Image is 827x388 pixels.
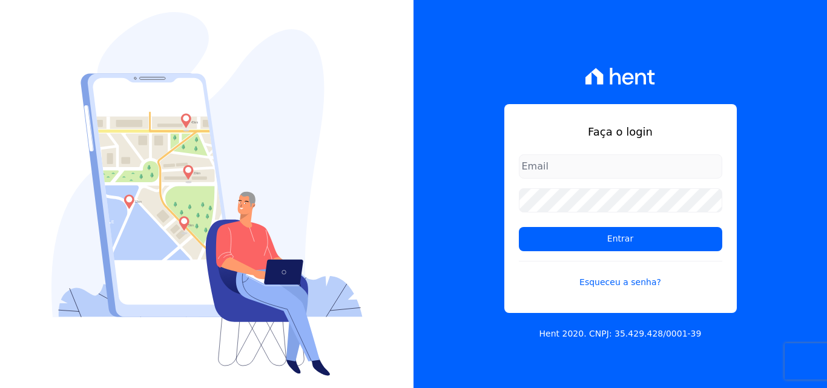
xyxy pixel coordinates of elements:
p: Hent 2020. CNPJ: 35.429.428/0001-39 [539,327,702,340]
a: Esqueceu a senha? [519,261,722,289]
img: Login [51,12,363,376]
h1: Faça o login [519,123,722,140]
input: Email [519,154,722,179]
input: Entrar [519,227,722,251]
